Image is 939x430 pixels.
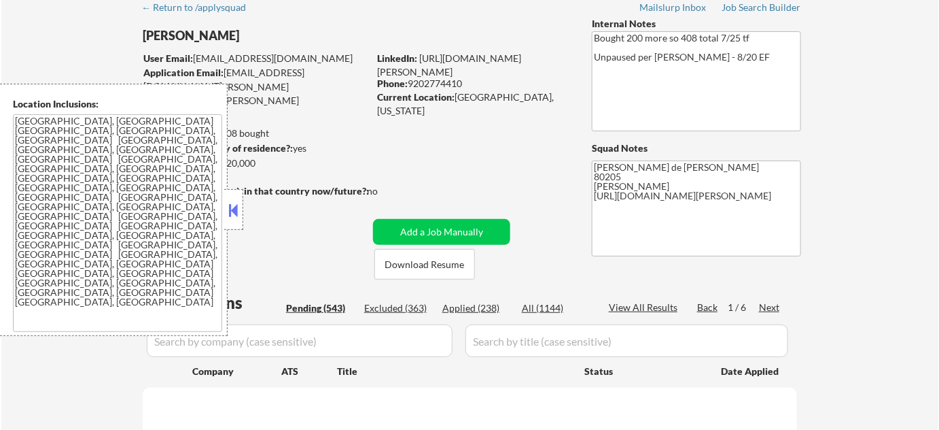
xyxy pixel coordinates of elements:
[377,78,408,89] strong: Phone:
[143,52,193,64] strong: User Email:
[143,81,213,93] strong: Mailslurp Email:
[721,365,781,378] div: Date Applied
[142,142,364,155] div: yes
[522,301,590,315] div: All (1144)
[141,3,259,12] div: ← Return to /applysquad
[142,156,368,170] div: $120,000
[286,301,354,315] div: Pending (543)
[377,52,521,78] a: [URL][DOMAIN_NAME][PERSON_NAME]
[143,67,224,78] strong: Application Email:
[142,127,368,140] div: 220 sent / 408 bought
[465,325,788,357] input: Search by title (case sensitive)
[141,2,259,16] a: ← Return to /applysquad
[728,301,759,314] div: 1 / 6
[13,97,222,111] div: Location Inclusions:
[374,249,475,280] button: Download Resume
[377,90,569,117] div: [GEOGRAPHIC_DATA], [US_STATE]
[592,17,801,31] div: Internal Notes
[722,3,801,12] div: Job Search Builder
[192,365,281,378] div: Company
[584,359,701,383] div: Status
[697,301,719,314] div: Back
[367,184,406,198] div: no
[722,2,801,16] a: Job Search Builder
[442,301,510,315] div: Applied (238)
[143,52,368,65] div: [EMAIL_ADDRESS][DOMAIN_NAME]
[143,80,368,120] div: [PERSON_NAME][EMAIL_ADDRESS][PERSON_NAME][DOMAIN_NAME]
[143,185,369,197] strong: Will need Visa to work in that country now/future?:
[281,365,337,378] div: ATS
[373,219,510,245] button: Add a Job Manually
[364,301,432,315] div: Excluded (363)
[592,142,801,155] div: Squad Notes
[639,3,707,12] div: Mailslurp Inbox
[377,91,455,103] strong: Current Location:
[377,77,569,90] div: 9202774410
[609,301,681,314] div: View All Results
[759,301,781,314] div: Next
[377,52,417,64] strong: LinkedIn:
[147,325,453,357] input: Search by company (case sensitive)
[337,365,571,378] div: Title
[143,66,368,93] div: [EMAIL_ADDRESS][DOMAIN_NAME]
[143,27,422,44] div: [PERSON_NAME]
[639,2,707,16] a: Mailslurp Inbox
